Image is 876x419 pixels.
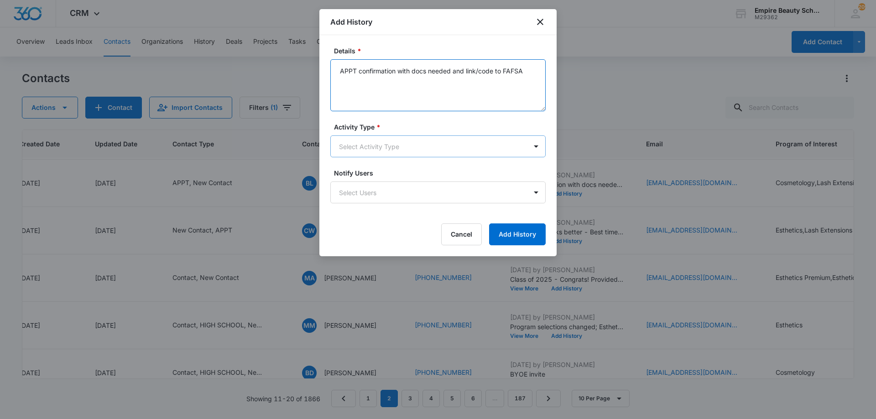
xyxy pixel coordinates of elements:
[535,16,546,27] button: close
[334,46,549,56] label: Details
[489,223,546,245] button: Add History
[441,223,482,245] button: Cancel
[334,168,549,178] label: Notify Users
[334,122,549,132] label: Activity Type
[330,59,546,111] textarea: APPT confirmation with docs needed and link/code to FAFSA
[330,16,372,27] h1: Add History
